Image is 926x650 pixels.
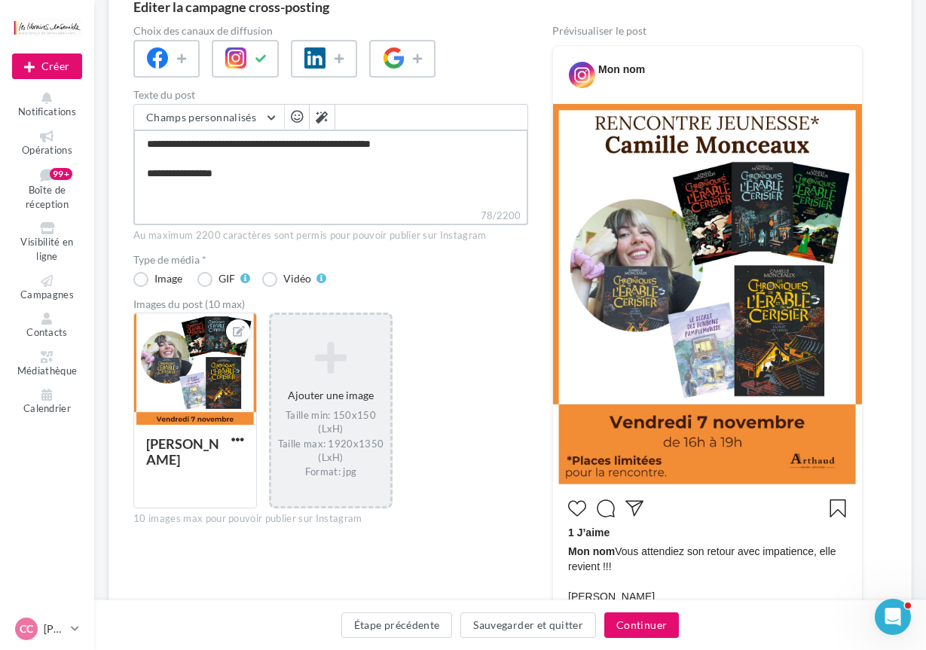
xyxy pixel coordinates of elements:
label: 78/2200 [133,208,528,225]
span: Calendrier [23,402,71,414]
div: [PERSON_NAME] [146,435,219,468]
iframe: Intercom live chat [875,599,911,635]
button: Continuer [604,612,679,638]
span: Mon nom [568,545,615,557]
a: Calendrier [12,386,82,418]
a: Opérations [12,127,82,160]
label: Texte du post [133,90,528,100]
div: 1 J’aime [568,525,847,544]
a: Campagnes [12,272,82,304]
p: [PERSON_NAME] [44,621,65,636]
a: Visibilité en ligne [12,219,82,265]
span: Contacts [26,326,68,338]
svg: Partager la publication [625,499,643,517]
div: Au maximum 2200 caractères sont permis pour pouvoir publier sur Instagram [133,229,528,243]
svg: Commenter [597,499,615,517]
span: Vous attendiez son retour avec impatience, elle revient !!! [PERSON_NAME] [568,544,847,604]
div: 10 images max pour pouvoir publier sur Instagram [133,512,528,526]
svg: J’aime [568,499,586,517]
span: CC [20,621,33,636]
span: Opérations [22,144,72,156]
button: Notifications [12,89,82,121]
button: Champs personnalisés [134,105,284,130]
button: Étape précédente [341,612,453,638]
svg: Enregistrer [829,499,847,517]
label: Choix des canaux de diffusion [133,26,528,36]
span: Champs personnalisés [146,111,256,124]
span: Notifications [18,105,76,117]
div: Images du post (10 max) [133,299,528,310]
span: Médiathèque [17,365,78,377]
div: Image [154,273,182,284]
a: Contacts [12,310,82,342]
button: Créer [12,53,82,79]
div: GIF [219,273,235,284]
button: Sauvegarder et quitter [460,612,596,638]
a: CC [PERSON_NAME] [12,615,82,643]
span: Boîte de réception [26,185,69,211]
label: Type de média * [133,255,528,265]
div: Mon nom [598,62,645,77]
div: Prévisualiser le post [552,26,863,36]
a: Boîte de réception99+ [12,165,82,213]
div: Vidéo [283,273,311,284]
div: 99+ [50,168,72,180]
a: Médiathèque [12,348,82,380]
span: Visibilité en ligne [20,237,73,263]
div: Nouvelle campagne [12,53,82,79]
span: Campagnes [20,288,74,301]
